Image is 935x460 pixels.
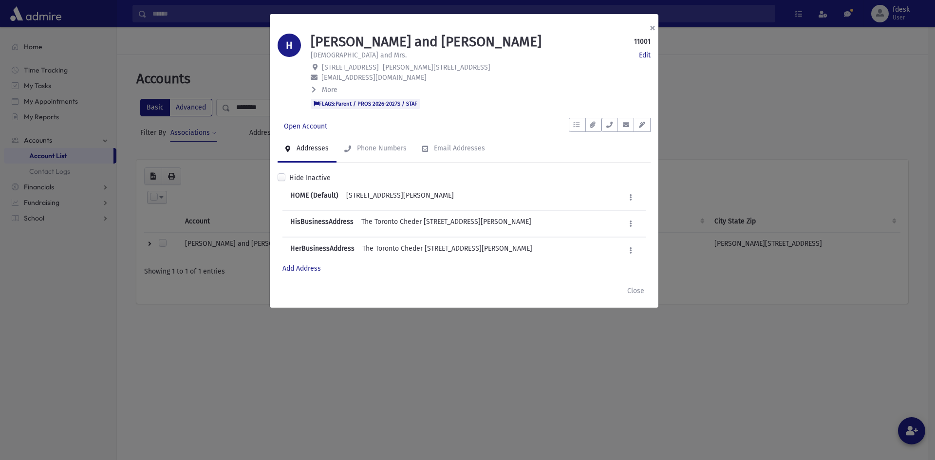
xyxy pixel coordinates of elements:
[639,50,651,60] a: Edit
[346,190,454,204] div: [STREET_ADDRESS][PERSON_NAME]
[295,144,329,152] div: Addresses
[278,135,337,163] a: Addresses
[337,135,414,163] a: Phone Numbers
[414,135,493,163] a: Email Addresses
[322,86,337,94] span: More
[311,34,542,50] h1: [PERSON_NAME] and [PERSON_NAME]
[642,14,663,41] button: ×
[311,99,420,109] span: FLAGS:Parent / PROS 2026-2027S / STAF
[362,243,532,258] div: The Toronto Cheder [STREET_ADDRESS][PERSON_NAME]
[383,63,490,72] span: [PERSON_NAME][STREET_ADDRESS]
[322,63,379,72] span: [STREET_ADDRESS]
[432,144,485,152] div: Email Addresses
[289,173,331,183] label: Hide Inactive
[361,217,531,231] div: The Toronto Cheder [STREET_ADDRESS][PERSON_NAME]
[355,144,407,152] div: Phone Numbers
[278,34,301,57] div: H
[290,190,338,204] b: HOME (Default)
[282,264,321,273] a: Add Address
[278,118,334,135] a: Open Account
[290,217,354,231] b: HisBusinessAddress
[634,37,651,47] strong: 11001
[311,85,338,95] button: More
[311,50,407,60] p: [DEMOGRAPHIC_DATA] and Mrs.
[321,74,427,82] span: [EMAIL_ADDRESS][DOMAIN_NAME]
[621,282,651,300] button: Close
[290,243,355,258] b: HerBusinessAddress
